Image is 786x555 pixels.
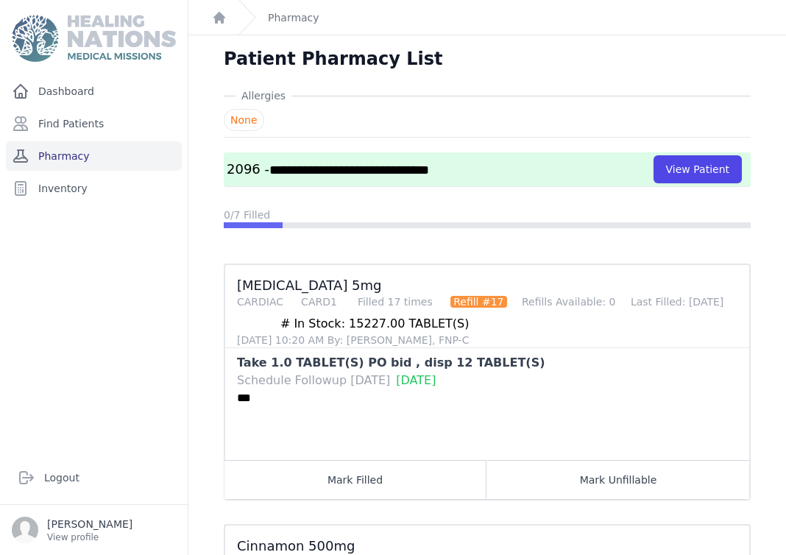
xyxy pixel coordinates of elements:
a: Pharmacy [6,141,182,171]
a: Inventory [6,174,182,203]
div: Take 1.0 TABLET(S) PO bid , disp 12 TABLET(S) [237,354,545,372]
a: Pharmacy [268,10,319,25]
span: Filled 17 times [355,296,436,308]
a: [PERSON_NAME] View profile [12,517,176,543]
img: Medical Missions EMR [12,15,175,62]
h3: 2096 - [227,160,654,179]
a: Dashboard [6,77,182,106]
h1: Patient Pharmacy List [224,47,442,71]
button: Mark Unfillable [487,460,749,499]
p: View profile [47,531,132,543]
div: 0/7 Filled [224,208,751,222]
div: Schedule Followup [DATE] [237,372,390,389]
div: [DATE] 10:20 AM By: [PERSON_NAME], FNP-C [237,333,469,347]
p: [PERSON_NAME] [47,517,132,531]
a: Logout [12,463,176,492]
div: [DATE] [396,372,436,389]
div: CARD1 [301,294,337,309]
span: None [224,109,264,131]
button: View Patient [654,155,742,183]
span: Refill #17 [450,296,506,308]
div: # In Stock: 15227.00 TABLET(S) [237,315,469,333]
span: Allergies [236,88,291,103]
div: CARDIAC [237,294,283,309]
h3: [MEDICAL_DATA] 5mg [237,277,737,309]
button: Mark Filled [224,460,486,499]
span: Last Filled: [DATE] [631,296,723,308]
a: Find Patients [6,109,182,138]
span: Refills Available: 0 [522,296,616,308]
